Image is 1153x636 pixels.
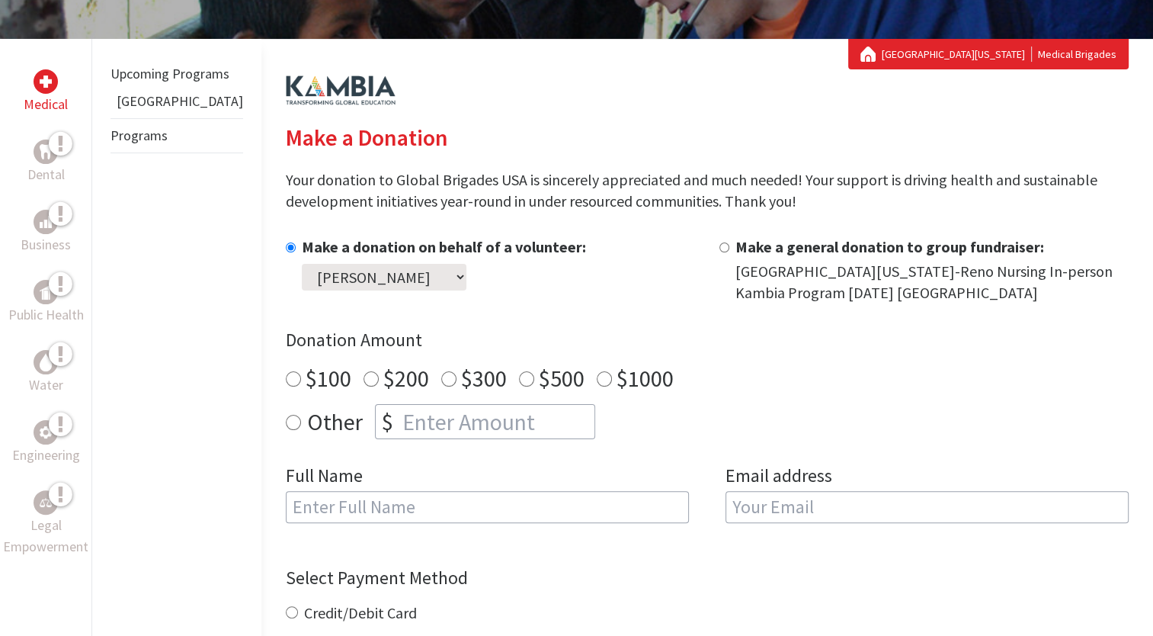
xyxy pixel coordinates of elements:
[24,94,68,115] p: Medical
[110,127,168,144] a: Programs
[860,47,1116,62] div: Medical Brigades
[110,65,229,82] a: Upcoming Programs
[27,140,65,185] a: DentalDental
[21,234,71,255] p: Business
[27,164,65,185] p: Dental
[117,92,243,110] a: [GEOGRAPHIC_DATA]
[40,426,52,438] img: Engineering
[12,445,80,466] p: Engineering
[302,237,586,256] label: Make a donation on behalf of a volunteer:
[34,490,58,515] div: Legal Empowerment
[725,491,1129,523] input: Your Email
[40,75,52,88] img: Medical
[3,490,88,557] a: Legal EmpowermentLegal Empowerment
[383,364,429,393] label: $200
[29,374,63,396] p: Water
[8,304,84,326] p: Public Health
[110,57,243,91] li: Upcoming Programs
[735,261,1129,304] div: [GEOGRAPHIC_DATA][US_STATE]-Reno Nursing In-person Kambia Program [DATE] [GEOGRAPHIC_DATA]
[40,216,52,228] img: Business
[40,144,52,159] img: Dental
[304,603,417,622] label: Credit/Debit Card
[8,280,84,326] a: Public HealthPublic Health
[40,498,52,507] img: Legal Empowerment
[376,405,399,438] div: $
[12,420,80,466] a: EngineeringEngineering
[286,491,689,523] input: Enter Full Name
[110,91,243,118] li: Belize
[286,75,396,105] img: logo-kambia.png
[306,364,351,393] label: $100
[21,210,71,255] a: BusinessBusiness
[539,364,585,393] label: $500
[29,350,63,396] a: WaterWater
[399,405,594,438] input: Enter Amount
[40,353,52,371] img: Water
[34,210,58,234] div: Business
[882,47,1032,62] a: [GEOGRAPHIC_DATA][US_STATE]
[34,280,58,304] div: Public Health
[34,350,58,374] div: Water
[110,118,243,153] li: Programs
[725,464,832,491] label: Email address
[34,69,58,94] div: Medical
[735,237,1044,256] label: Make a general donation to group fundraiser:
[286,328,1129,352] h4: Donation Amount
[307,404,363,439] label: Other
[3,515,88,557] p: Legal Empowerment
[24,69,68,115] a: MedicalMedical
[286,566,1129,590] h4: Select Payment Method
[286,169,1129,212] p: Your donation to Global Brigades USA is sincerely appreciated and much needed! Your support is dr...
[34,140,58,164] div: Dental
[286,464,363,491] label: Full Name
[617,364,674,393] label: $1000
[40,284,52,300] img: Public Health
[286,124,1129,151] h2: Make a Donation
[34,420,58,445] div: Engineering
[461,364,507,393] label: $300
